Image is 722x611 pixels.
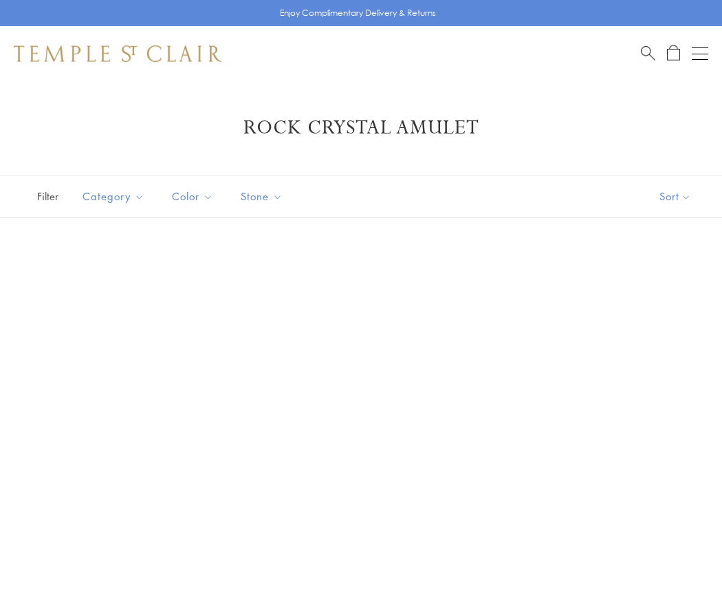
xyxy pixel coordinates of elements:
[230,181,293,212] button: Stone
[234,188,293,205] span: Stone
[34,116,688,140] h1: Rock Crystal Amulet
[692,45,708,62] button: Open navigation
[72,181,155,212] button: Category
[14,45,221,62] img: Temple St. Clair
[628,175,722,217] button: Show sort by
[165,188,223,205] span: Color
[280,6,436,20] p: Enjoy Complimentary Delivery & Returns
[667,45,680,62] a: Open Shopping Bag
[641,45,655,62] a: Search
[162,181,223,212] button: Color
[76,188,155,205] span: Category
